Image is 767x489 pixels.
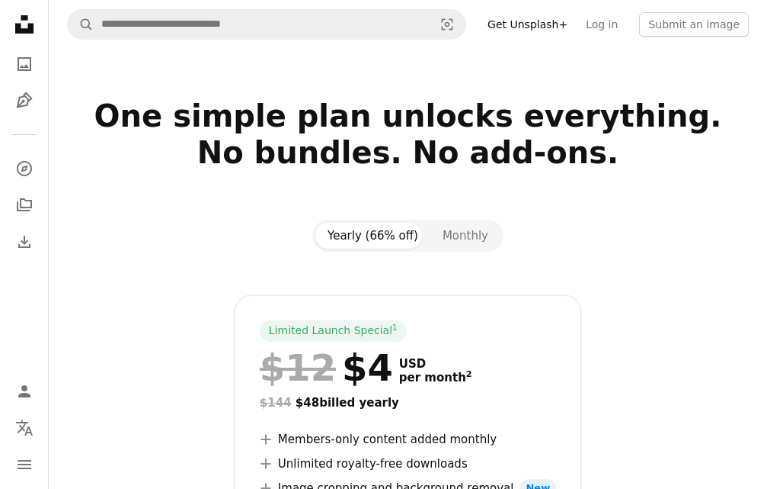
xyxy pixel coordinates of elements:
a: Home — Unsplash [9,9,40,43]
button: Monthly [430,223,500,249]
button: Language [9,413,40,443]
div: Limited Launch Special [260,320,407,342]
a: Photos [9,49,40,79]
div: $4 [260,348,393,388]
button: Menu [9,449,40,480]
a: 1 [389,323,401,339]
div: $48 billed yearly [260,394,556,412]
form: Find visuals sitewide [67,9,466,40]
sup: 2 [466,369,472,379]
button: Search Unsplash [68,10,94,39]
li: Members-only content added monthly [260,430,556,449]
a: Get Unsplash+ [478,12,577,37]
span: $144 [260,396,292,410]
span: $12 [260,348,336,388]
span: per month [399,371,472,384]
a: Explore [9,153,40,184]
a: Download History [9,227,40,257]
a: Illustrations [9,85,40,116]
button: Visual search [429,10,465,39]
li: Unlimited royalty-free downloads [260,455,556,473]
a: 2 [463,371,475,384]
a: Log in [577,12,627,37]
button: Submit an image [639,12,749,37]
sup: 1 [392,323,398,332]
a: Collections [9,190,40,220]
h2: One simple plan unlocks everything. No bundles. No add-ons. [67,98,749,208]
a: Log in / Sign up [9,376,40,407]
button: Yearly (66% off) [315,223,430,249]
span: USD [399,357,472,371]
